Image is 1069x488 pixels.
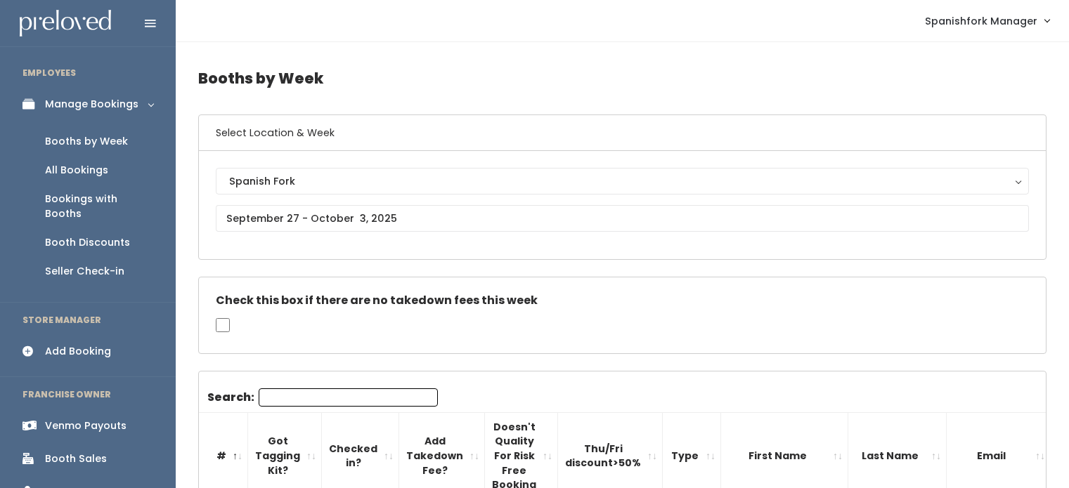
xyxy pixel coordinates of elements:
[20,10,111,37] img: preloved logo
[45,163,108,178] div: All Bookings
[45,134,128,149] div: Booths by Week
[45,451,107,466] div: Booth Sales
[216,294,1029,307] h5: Check this box if there are no takedown fees this week
[925,13,1037,29] span: Spanishfork Manager
[45,264,124,279] div: Seller Check-in
[45,192,153,221] div: Bookings with Booths
[45,235,130,250] div: Booth Discounts
[911,6,1063,36] a: Spanishfork Manager
[199,115,1046,151] h6: Select Location & Week
[45,418,127,433] div: Venmo Payouts
[207,388,438,407] label: Search:
[198,59,1047,98] h4: Booths by Week
[259,388,438,407] input: Search:
[45,344,111,359] div: Add Booking
[229,173,1016,189] div: Spanish Fork
[216,168,1029,194] button: Spanish Fork
[216,205,1029,232] input: September 27 - October 3, 2025
[45,97,138,112] div: Manage Bookings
